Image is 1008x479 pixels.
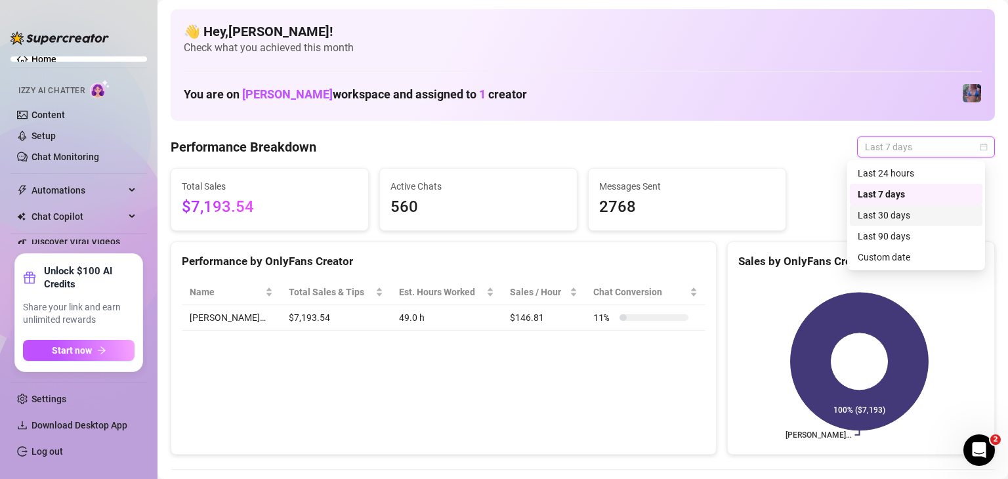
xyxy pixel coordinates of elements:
[182,280,281,305] th: Name
[31,110,65,120] a: Content
[17,212,26,221] img: Chat Copilot
[502,305,586,331] td: $146.81
[182,179,358,194] span: Total Sales
[391,305,502,331] td: 49.0 h
[502,280,586,305] th: Sales / Hour
[850,205,982,226] div: Last 30 days
[786,430,851,440] text: [PERSON_NAME]…
[184,22,982,41] h4: 👋 Hey, [PERSON_NAME] !
[31,180,125,201] span: Automations
[281,280,391,305] th: Total Sales & Tips
[980,143,988,151] span: calendar
[31,236,120,247] a: Discover Viral Videos
[31,131,56,141] a: Setup
[190,285,262,299] span: Name
[242,87,333,101] span: [PERSON_NAME]
[510,285,568,299] span: Sales / Hour
[858,229,975,243] div: Last 90 days
[963,84,981,102] img: Jaylie
[990,434,1001,445] span: 2
[31,446,63,457] a: Log out
[963,434,995,466] iframe: Intercom live chat
[738,253,984,270] div: Sales by OnlyFans Creator
[585,280,705,305] th: Chat Conversion
[390,195,566,220] span: 560
[90,79,110,98] img: AI Chatter
[17,185,28,196] span: thunderbolt
[399,285,484,299] div: Est. Hours Worked
[184,41,982,55] span: Check what you achieved this month
[23,271,36,284] span: gift
[281,305,391,331] td: $7,193.54
[52,345,92,356] span: Start now
[10,31,109,45] img: logo-BBDzfeDw.svg
[31,394,66,404] a: Settings
[390,179,566,194] span: Active Chats
[850,226,982,247] div: Last 90 days
[182,195,358,220] span: $7,193.54
[858,250,975,264] div: Custom date
[17,420,28,430] span: download
[593,310,614,325] span: 11 %
[18,85,85,97] span: Izzy AI Chatter
[184,87,527,102] h1: You are on workspace and assigned to creator
[850,163,982,184] div: Last 24 hours
[31,54,56,64] a: Home
[599,195,775,220] span: 2768
[44,264,135,291] strong: Unlock $100 AI Credits
[289,285,373,299] span: Total Sales & Tips
[23,340,135,361] button: Start nowarrow-right
[858,187,975,201] div: Last 7 days
[858,208,975,222] div: Last 30 days
[479,87,486,101] span: 1
[31,152,99,162] a: Chat Monitoring
[182,253,705,270] div: Performance by OnlyFans Creator
[599,179,775,194] span: Messages Sent
[850,184,982,205] div: Last 7 days
[865,137,987,157] span: Last 7 days
[182,305,281,331] td: [PERSON_NAME]…
[593,285,687,299] span: Chat Conversion
[850,247,982,268] div: Custom date
[31,420,127,430] span: Download Desktop App
[97,346,106,355] span: arrow-right
[23,301,135,327] span: Share your link and earn unlimited rewards
[171,138,316,156] h4: Performance Breakdown
[31,206,125,227] span: Chat Copilot
[858,166,975,180] div: Last 24 hours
